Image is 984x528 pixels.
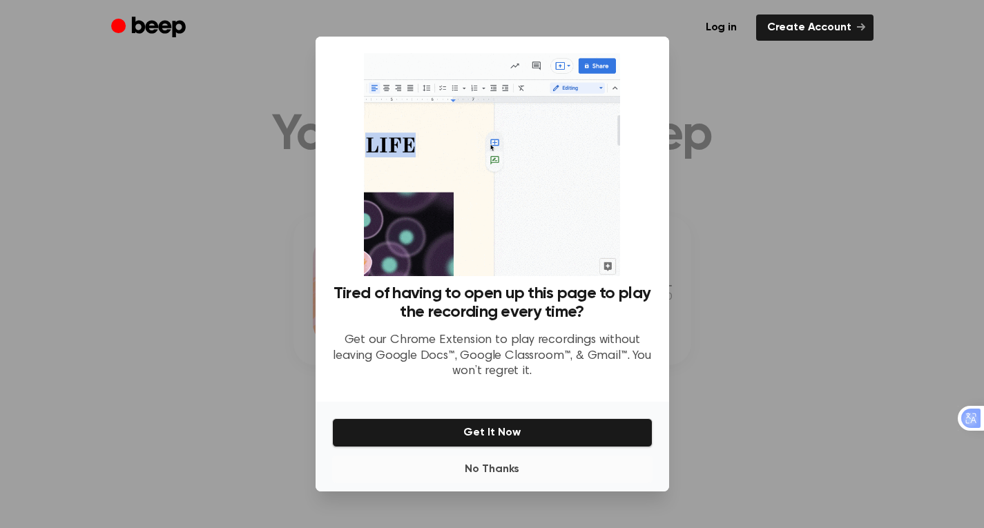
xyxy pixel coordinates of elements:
[364,53,620,276] img: Beep extension in action
[695,14,748,41] a: Log in
[332,284,653,322] h3: Tired of having to open up this page to play the recording every time?
[332,456,653,483] button: No Thanks
[332,418,653,447] button: Get It Now
[756,14,874,41] a: Create Account
[111,14,189,41] a: Beep
[332,333,653,380] p: Get our Chrome Extension to play recordings without leaving Google Docs™, Google Classroom™, & Gm...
